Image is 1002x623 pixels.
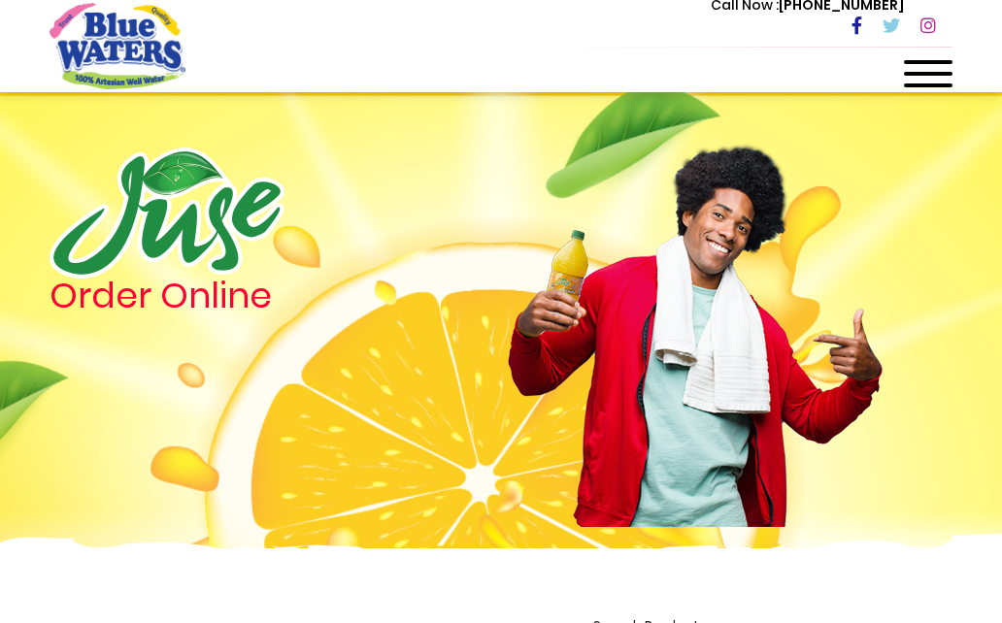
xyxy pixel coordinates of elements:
a: store logo [50,3,185,88]
img: logo [50,148,284,279]
h4: Order Online [50,279,409,313]
img: man.png [506,112,885,527]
